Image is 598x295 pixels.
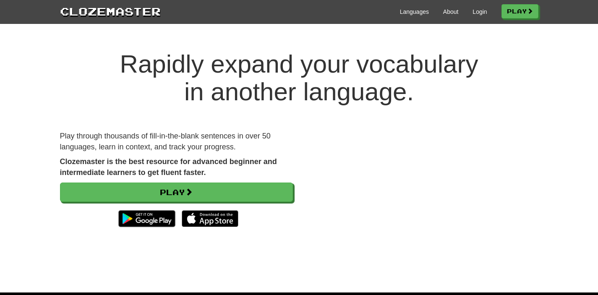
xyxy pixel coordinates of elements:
[182,210,238,227] img: Download_on_the_App_Store_Badge_US-UK_135x40-25178aeef6eb6b83b96f5f2d004eda3bffbb37122de64afbaef7...
[60,157,277,177] strong: Clozemaster is the best resource for advanced beginner and intermediate learners to get fluent fa...
[443,8,459,16] a: About
[473,8,487,16] a: Login
[114,206,179,231] img: Get it on Google Play
[400,8,429,16] a: Languages
[60,183,293,202] a: Play
[501,4,538,18] a: Play
[60,131,293,152] p: Play through thousands of fill-in-the-blank sentences in over 50 languages, learn in context, and...
[60,3,161,19] a: Clozemaster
